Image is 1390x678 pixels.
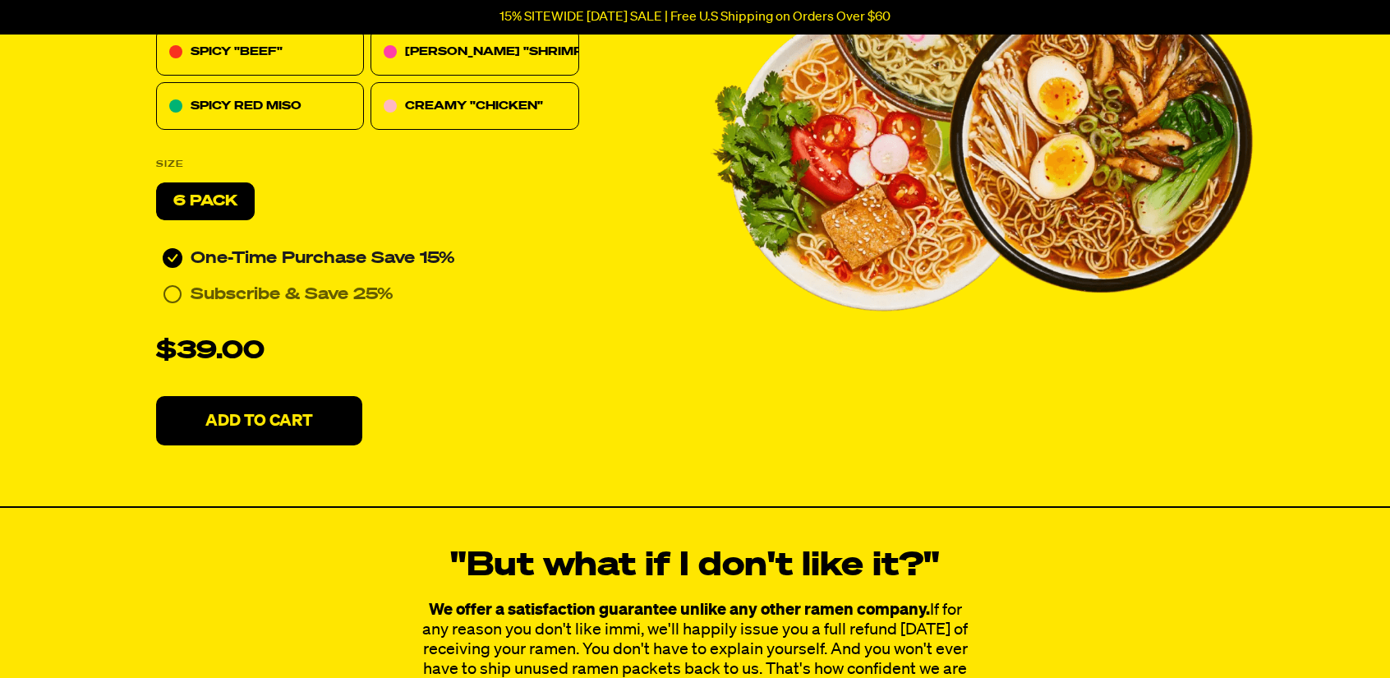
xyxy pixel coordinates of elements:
[371,82,578,130] div: CREAMY "CHICKEN"
[191,250,455,266] span: One-Time Purchase Save 15%
[499,10,891,25] p: 15% SITEWIDE [DATE] SALE | Free U.S Shipping on Orders Over $60
[173,194,237,209] span: 6 Pack
[450,549,940,583] h2: "But what if I don't like it?"
[191,96,301,116] p: SPICY RED MISO
[405,42,588,62] p: [PERSON_NAME] "SHRIMP"
[384,45,397,58] img: 0be15cd5-tom-youm-shrimp.svg
[205,413,313,429] p: Add To Cart
[156,28,364,76] div: SPICY "BEEF"
[429,602,930,618] strong: We offer a satisfaction guarantee unlike any other ramen company.
[156,396,362,445] button: Add To Cart
[191,42,283,62] p: SPICY "BEEF"
[405,96,543,116] p: CREAMY "CHICKEN"
[191,284,394,304] p: Subscribe & Save 25%
[169,99,182,113] img: fc2c7a02-spicy-red-miso.svg
[169,45,182,58] img: 7abd0c97-spicy-beef.svg
[156,155,184,174] p: SIZE
[156,82,364,130] div: SPICY RED MISO
[384,99,397,113] img: c10dfa8e-creamy-chicken.svg
[371,28,578,76] div: [PERSON_NAME] "SHRIMP"
[156,332,265,371] p: $39.00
